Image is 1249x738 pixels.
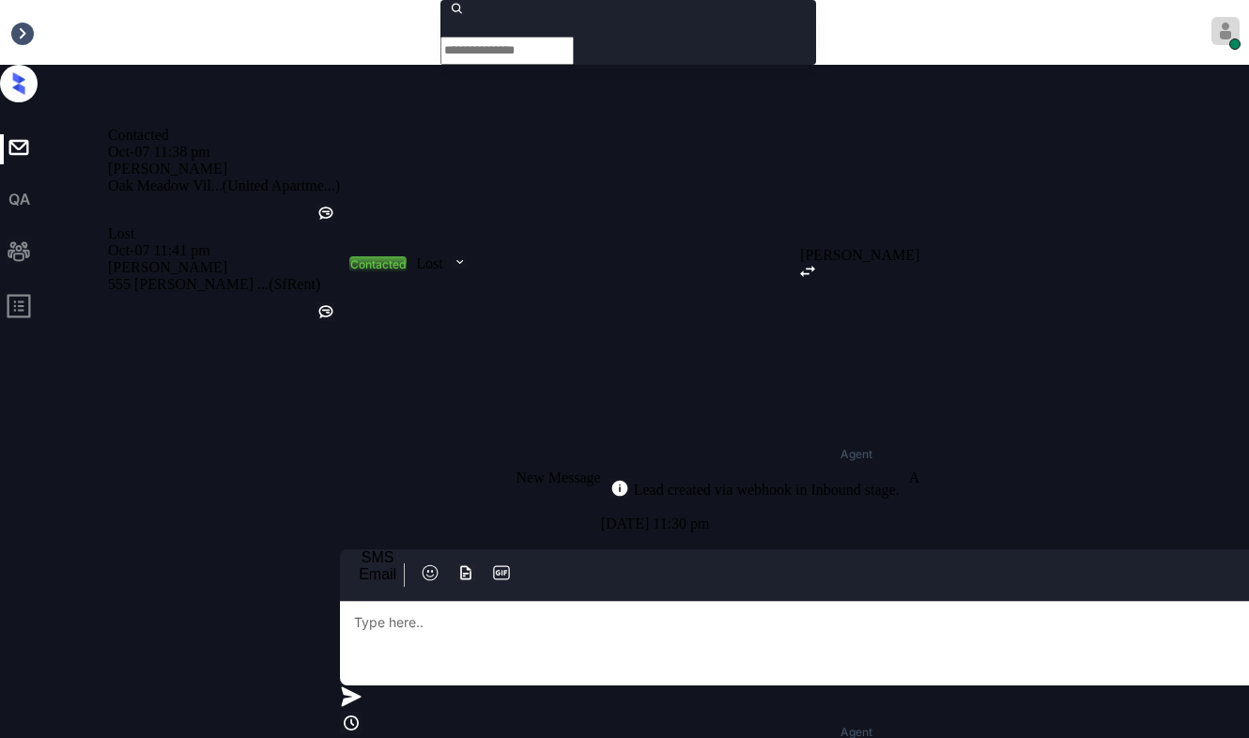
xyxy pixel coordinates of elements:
img: Kelsey was silent [316,204,335,223]
span: Agent [840,449,872,460]
div: Oak Meadow Vil... (United Apartme...) [108,177,340,194]
span: New Message [516,469,600,485]
div: [PERSON_NAME] [108,259,340,276]
div: Oct-07 11:38 pm [108,144,340,161]
img: avatar [1211,17,1240,45]
div: Kelsey was silent [316,302,335,324]
img: icon-zuma [456,563,475,582]
button: icon-zuma [488,563,515,586]
div: Kelsey was silent [316,204,335,225]
img: Kelsey was silent [316,302,335,321]
button: icon-zuma [417,563,443,586]
div: [PERSON_NAME] [800,247,919,264]
div: Oct-07 11:41 pm [108,242,340,259]
span: profile [6,293,32,326]
img: icon-zuma [610,479,629,498]
button: icon-zuma [453,563,479,586]
div: Lead created via webhook in Inbound stage. [629,482,900,499]
div: Email [359,566,396,583]
div: Lost [416,255,442,272]
div: [DATE] 11:30 pm [601,511,909,537]
div: Contacted [350,257,406,271]
div: SMS [359,549,396,566]
div: 555 [PERSON_NAME] ... (SfRent) [108,276,340,293]
div: [PERSON_NAME] [108,161,340,177]
img: icon-zuma [800,266,815,277]
img: icon-zuma [492,563,511,582]
img: icon-zuma [340,685,362,708]
img: icon-zuma [453,254,467,270]
img: icon-zuma [340,712,362,734]
div: Lost [108,225,340,242]
img: icon-zuma [421,563,439,582]
div: A [909,469,920,486]
div: Inbox [9,24,44,41]
div: Contacted [108,127,340,144]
